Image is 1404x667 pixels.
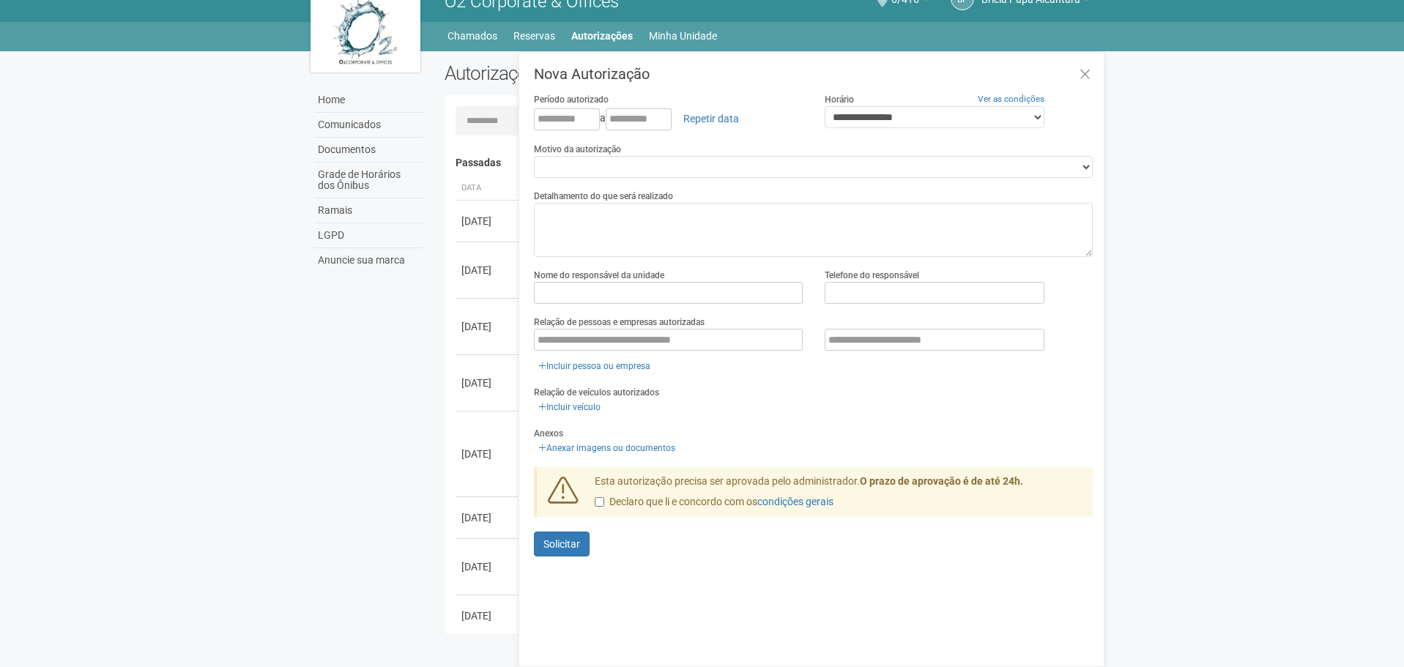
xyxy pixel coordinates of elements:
a: Autorizações [571,26,633,46]
div: [DATE] [461,510,516,525]
a: Anuncie sua marca [314,248,423,272]
a: LGPD [314,223,423,248]
th: Data [456,176,521,201]
div: a [534,106,803,131]
a: Repetir data [674,106,749,131]
strong: O prazo de aprovação é de até 24h. [860,475,1023,487]
h4: Passadas [456,157,1083,168]
span: Solicitar [543,538,580,550]
a: Grade de Horários dos Ônibus [314,163,423,198]
h2: Autorizações [445,62,758,84]
label: Horário [825,93,854,106]
label: Relação de pessoas e empresas autorizadas [534,316,705,329]
div: [DATE] [461,608,516,623]
a: Anexar imagens ou documentos [534,440,680,456]
a: Incluir pessoa ou empresa [534,358,655,374]
label: Relação de veículos autorizados [534,386,659,399]
label: Declaro que li e concordo com os [595,495,833,510]
a: Minha Unidade [649,26,717,46]
label: Detalhamento do que será realizado [534,190,673,203]
label: Nome do responsável da unidade [534,269,664,282]
a: Documentos [314,138,423,163]
a: Comunicados [314,113,423,138]
div: Esta autorização precisa ser aprovada pelo administrador. [584,474,1093,517]
div: [DATE] [461,263,516,277]
label: Telefone do responsável [825,269,919,282]
button: Solicitar [534,532,590,556]
label: Anexos [534,427,563,440]
label: Motivo da autorização [534,143,621,156]
h3: Nova Autorização [534,67,1093,81]
a: Reservas [513,26,555,46]
div: [DATE] [461,214,516,228]
a: Home [314,88,423,113]
a: condições gerais [757,496,833,507]
a: Chamados [447,26,497,46]
input: Declaro que li e concordo com oscondições gerais [595,497,604,507]
div: [DATE] [461,319,516,334]
a: Incluir veículo [534,399,605,415]
div: [DATE] [461,559,516,574]
div: [DATE] [461,376,516,390]
a: Ramais [314,198,423,223]
a: Ver as condições [978,94,1044,104]
label: Período autorizado [534,93,609,106]
div: [DATE] [461,447,516,461]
